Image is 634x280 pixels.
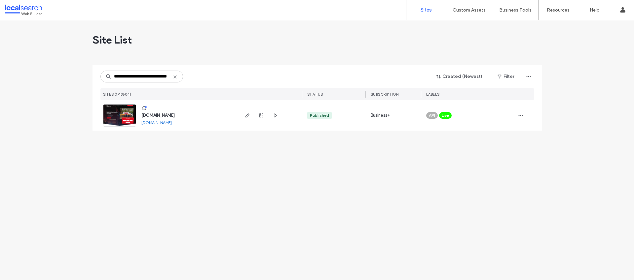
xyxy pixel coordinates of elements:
[453,7,486,13] label: Custom Assets
[590,7,600,13] label: Help
[371,92,399,97] span: SUBSCRIPTION
[371,112,390,119] span: Business+
[141,120,172,125] a: [DOMAIN_NAME]
[307,92,323,97] span: STATUS
[426,92,440,97] span: LABELS
[442,112,449,118] span: Live
[93,33,132,47] span: Site List
[491,71,521,82] button: Filter
[430,71,488,82] button: Created (Newest)
[103,92,131,97] span: SITES (1/13604)
[547,7,570,13] label: Resources
[141,113,175,118] a: [DOMAIN_NAME]
[15,5,29,11] span: Help
[421,7,432,13] label: Sites
[499,7,532,13] label: Business Tools
[310,112,329,118] div: Published
[429,112,435,118] span: API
